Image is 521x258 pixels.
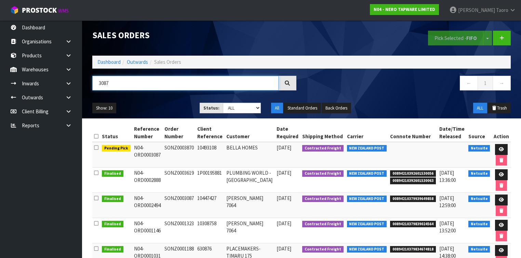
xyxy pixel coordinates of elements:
[196,168,225,193] td: 1P00195881
[439,170,456,183] span: [DATE] 13:36:00
[439,195,456,209] span: [DATE] 12:59:00
[92,31,296,40] h1: Sales Orders
[439,220,456,234] span: [DATE] 13:52:00
[127,59,148,65] a: Outwards
[132,218,163,243] td: N04-ORD0001146
[347,196,387,202] span: NEW ZEALAND POST
[97,59,121,65] a: Dashboard
[100,124,132,142] th: Status
[154,59,181,65] span: Sales Orders
[203,105,219,111] strong: Status:
[163,142,196,168] td: SONZ0003870
[132,168,163,193] td: N04-ORD0002888
[132,124,163,142] th: Reference Number
[390,196,436,202] span: 00894210379939649858
[163,193,196,218] td: SONZ0003087
[225,218,275,243] td: [PERSON_NAME] 7064
[428,31,483,45] button: Pick Selected -FIFO
[302,221,344,228] span: Contracted Freight
[390,221,436,228] span: 00894210379839024564
[347,246,387,253] span: NEW ZEALAND POST
[496,7,508,13] span: Taoro
[460,76,478,90] a: ←
[468,221,490,228] span: Netsuite
[196,124,225,142] th: Client Reference
[302,145,344,152] span: Contracted Freight
[277,195,291,201] span: [DATE]
[347,221,387,228] span: NEW ZEALAND POST
[163,218,196,243] td: SONZ0001323
[493,76,511,90] a: →
[163,124,196,142] th: Order Number
[225,168,275,193] td: PLUMBING WORLD - [GEOGRAPHIC_DATA]
[277,170,291,176] span: [DATE]
[467,124,492,142] th: Source
[438,124,467,142] th: Date/Time Released
[347,170,387,177] span: NEW ZEALAND POST
[163,168,196,193] td: SONZ0003619
[468,170,490,177] span: Netsuite
[370,4,439,15] a: N04 - NERO TAPWARE LIMITED
[225,124,275,142] th: Customer
[277,245,291,252] span: [DATE]
[390,177,436,184] span: 00894210392601530063
[374,6,435,12] strong: N04 - NERO TAPWARE LIMITED
[277,144,291,151] span: [DATE]
[102,170,123,177] span: Finalised
[302,246,344,253] span: Contracted Freight
[271,103,283,114] button: All
[458,7,495,13] span: [PERSON_NAME]
[478,76,493,90] a: 1
[347,145,387,152] span: NEW ZEALAND POST
[468,145,490,152] span: Netsuite
[388,124,438,142] th: Connote Number
[132,193,163,218] td: N04-ORD0002494
[302,196,344,202] span: Contracted Freight
[102,221,123,228] span: Finalised
[92,76,279,90] input: Search sales orders
[277,220,291,227] span: [DATE]
[322,103,351,114] button: Back Orders
[390,246,436,253] span: 00894210379834674818
[58,8,69,14] small: WMS
[466,35,477,41] strong: FIFO
[300,124,345,142] th: Shipping Method
[102,145,131,152] span: Pending Pick
[102,246,123,253] span: Finalised
[492,124,511,142] th: Action
[22,6,57,15] span: ProStock
[390,170,436,177] span: 00894210392601530056
[196,218,225,243] td: 10308758
[196,142,225,168] td: 10493108
[196,193,225,218] td: 10447427
[102,196,123,202] span: Finalised
[10,6,19,14] img: cube-alt.png
[473,103,487,114] button: ALL
[488,103,511,114] button: Trash
[468,246,490,253] span: Netsuite
[225,142,275,168] td: BELLA HOMES
[132,142,163,168] td: N04-ORD0003087
[225,193,275,218] td: [PERSON_NAME] 7064
[468,196,490,202] span: Netsuite
[275,124,300,142] th: Date Required
[92,103,116,114] button: Show: 10
[302,170,344,177] span: Contracted Freight
[284,103,321,114] button: Standard Orders
[307,76,511,92] nav: Page navigation
[345,124,389,142] th: Carrier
